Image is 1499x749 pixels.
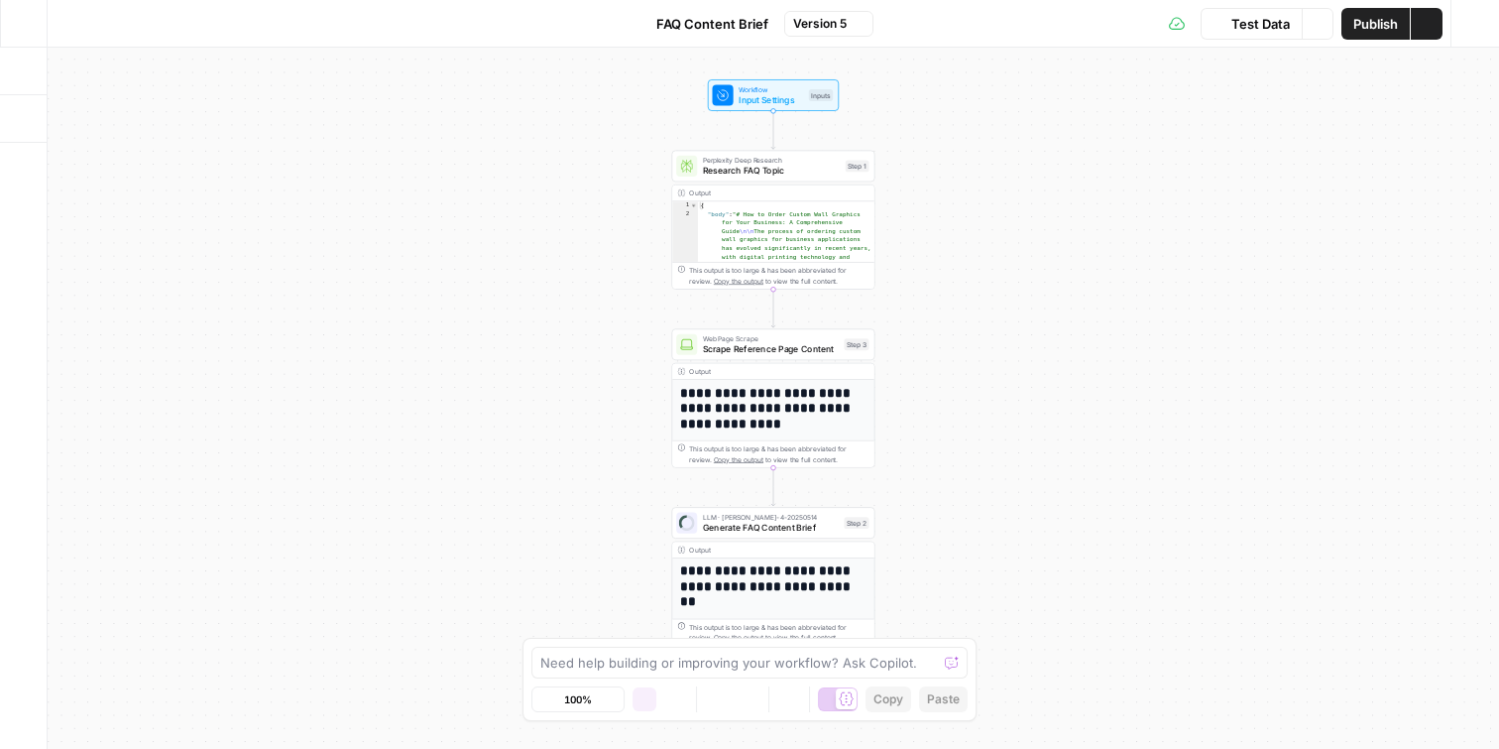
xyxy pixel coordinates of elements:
span: Publish [1353,14,1398,34]
span: Toggle code folding, rows 1 through 3 [690,201,697,210]
button: Paste [919,687,968,712]
span: Generate FAQ Content Brief [703,521,840,534]
button: Publish [1341,8,1410,40]
div: Step 3 [844,338,868,350]
div: Step 2 [844,517,868,529]
button: Test Data [1201,8,1302,40]
span: Copy the output [714,277,763,285]
div: Step 1 [846,160,869,172]
span: 100% [564,691,592,707]
div: Output [689,187,839,198]
div: 1 [672,201,698,210]
span: Paste [927,690,960,708]
span: Input Settings [739,93,803,106]
span: Copy the output [714,634,763,642]
span: Research FAQ Topic [703,164,841,177]
span: LLM · [PERSON_NAME]-4-20250514 [703,512,840,523]
span: FAQ Content Brief [656,14,768,34]
span: Scrape Reference Page Content [703,342,840,355]
div: This output is too large & has been abbreviated for review. to view the full content. [689,622,868,643]
span: Copy the output [714,455,763,463]
g: Edge from start to step_1 [771,111,775,149]
button: Copy [865,687,911,712]
button: Version 5 [784,11,873,37]
div: This output is too large & has been abbreviated for review. to view the full content. [689,265,868,286]
div: Output [689,545,839,556]
span: Web Page Scrape [703,333,840,344]
span: Copy [873,690,903,708]
div: Inputs [809,89,833,101]
span: Test Data [1231,14,1290,34]
g: Edge from step_3 to step_2 [771,468,775,506]
span: Version 5 [793,15,847,33]
span: Workflow [739,84,803,95]
div: This output is too large & has been abbreviated for review. to view the full content. [689,443,868,464]
g: Edge from step_1 to step_3 [771,290,775,327]
button: FAQ Content Brief [627,8,780,40]
div: Perplexity Deep ResearchResearch FAQ TopicStep 1Output{ "body":"# How to Order Custom Wall Graphi... [672,151,875,290]
div: WorkflowInput SettingsInputs [672,79,875,111]
div: Output [689,366,839,377]
span: Perplexity Deep Research [703,155,841,166]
